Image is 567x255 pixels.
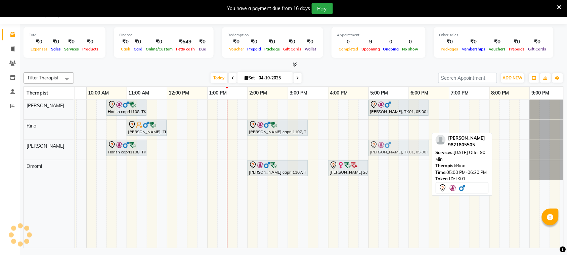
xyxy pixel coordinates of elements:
[303,38,318,46] div: ₹0
[409,88,430,98] a: 6:00 PM
[508,38,527,46] div: ₹0
[227,32,318,38] div: Redemption
[527,38,548,46] div: ₹0
[263,47,281,51] span: Package
[382,47,401,51] span: Ongoing
[281,47,303,51] span: Gift Cards
[436,135,446,145] img: profile
[227,5,310,12] div: You have a payment due from 16 days
[448,142,485,148] div: 9821805505
[449,88,471,98] a: 7:00 PM
[248,121,307,135] div: [PERSON_NAME] capri 1107, TK06, 02:00 PM-03:30 PM, OFFER SERVICE 90 MIN
[448,135,485,141] span: [PERSON_NAME]
[369,101,428,115] div: [PERSON_NAME], TK01, 05:00 PM-06:30 PM, [DATE] Offer 90 Min
[27,103,64,109] span: [PERSON_NAME]
[27,143,64,149] span: [PERSON_NAME]
[246,47,263,51] span: Prepaid
[438,73,497,83] input: Search Appointment
[27,90,48,96] span: Therapist
[127,121,166,135] div: [PERSON_NAME], TK03, 11:00 AM-12:00 PM, [DATE] Offer 60 Min
[436,176,455,181] span: Token ID:
[29,38,49,46] div: ₹0
[439,32,548,38] div: Other sales
[281,38,303,46] div: ₹0
[436,176,489,182] div: TK01
[436,150,454,155] span: Services:
[369,141,428,155] div: [PERSON_NAME], TK01, 05:00 PM-06:30 PM, [DATE] Offer 90 Min
[460,38,487,46] div: ₹0
[248,161,307,175] div: [PERSON_NAME] capri 1107, TK06, 02:00 PM-03:30 PM, OFFER SERVICE 90 MIN
[460,47,487,51] span: Memberships
[243,75,257,80] span: Sat
[329,88,350,98] a: 4:00 PM
[439,38,460,46] div: ₹0
[503,75,523,80] span: ADD NEW
[227,38,246,46] div: ₹0
[439,47,460,51] span: Packages
[119,38,132,46] div: ₹0
[197,38,208,46] div: ₹0
[81,38,100,46] div: ₹0
[401,47,420,51] span: No show
[527,47,548,51] span: Gift Cards
[263,38,281,46] div: ₹0
[127,88,151,98] a: 11:00 AM
[487,38,508,46] div: ₹0
[337,32,420,38] div: Appointment
[436,170,447,175] span: Time:
[360,38,382,46] div: 9
[436,169,489,176] div: 05:00 PM-06:30 PM
[197,47,208,51] span: Due
[81,47,100,51] span: Products
[288,88,309,98] a: 3:00 PM
[211,73,227,83] span: Today
[208,88,229,98] a: 1:00 PM
[107,141,146,155] div: Harish capri1108, TK05, 10:30 AM-11:30 AM, OFFER SERVICE 60 MIN
[174,47,197,51] span: Petty cash
[369,88,390,98] a: 5:00 PM
[28,75,58,80] span: Filter Therapist
[62,47,81,51] span: Services
[337,38,360,46] div: 0
[107,101,146,115] div: Harish capri1108, TK05, 10:30 AM-11:30 AM, OFFER SERVICE 60 MIN
[401,38,420,46] div: 0
[490,88,511,98] a: 8:00 PM
[227,47,246,51] span: Voucher
[62,38,81,46] div: ₹0
[382,38,401,46] div: 0
[27,163,42,169] span: Omomi
[167,88,191,98] a: 12:00 PM
[246,38,263,46] div: ₹0
[501,73,524,83] button: ADD NEW
[257,73,290,83] input: 2025-10-04
[27,123,36,129] span: Rina
[144,47,174,51] span: Online/Custom
[303,47,318,51] span: Wallet
[337,47,360,51] span: Completed
[174,38,197,46] div: ₹649
[29,47,49,51] span: Expenses
[248,88,269,98] a: 2:00 PM
[119,47,132,51] span: Cash
[508,47,527,51] span: Prepaids
[87,88,111,98] a: 10:00 AM
[530,88,551,98] a: 9:00 PM
[49,47,62,51] span: Sales
[436,163,456,168] span: Therapist:
[49,38,62,46] div: ₹0
[436,162,489,169] div: Rina
[119,32,208,38] div: Finance
[329,161,367,175] div: [PERSON_NAME] 2064A sorento, TK04, 04:00 PM-05:00 PM, OFFER SERVICE 60 MIN
[29,32,100,38] div: Total
[312,3,333,14] button: Pay
[487,47,508,51] span: Vouchers
[144,38,174,46] div: ₹0
[132,47,144,51] span: Card
[436,150,486,162] span: [DATE] Offer 90 Min
[360,47,382,51] span: Upcoming
[132,38,144,46] div: ₹0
